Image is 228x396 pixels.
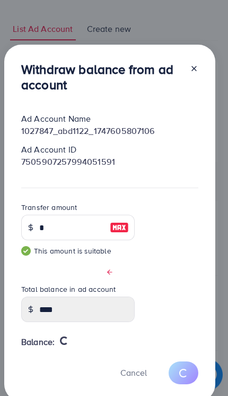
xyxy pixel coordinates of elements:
[13,156,207,168] div: 7505907257994051591
[110,221,129,234] img: image
[21,62,181,92] h3: Withdraw balance from ad account
[13,113,207,125] div: Ad Account Name
[21,202,77,213] label: Transfer amount
[107,361,160,384] button: Cancel
[21,246,135,256] small: This amount is suitable
[21,284,116,294] label: Total balance in ad account
[120,367,147,378] span: Cancel
[13,125,207,137] div: 1027847_abd1122_1747605807106
[21,336,55,348] span: Balance:
[13,144,207,156] div: Ad Account ID
[21,246,31,256] img: guide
